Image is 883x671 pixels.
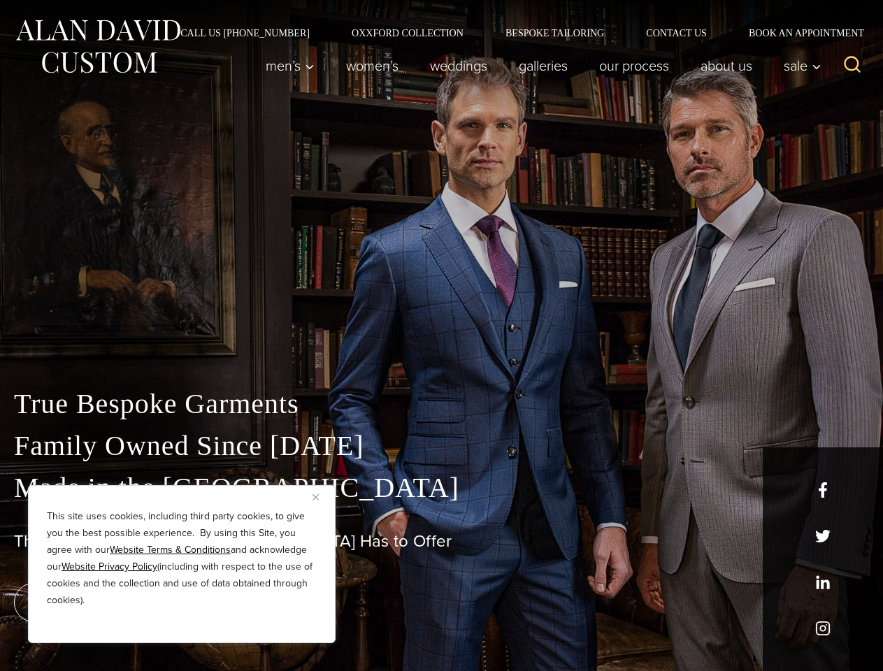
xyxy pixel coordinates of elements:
a: Women’s [331,52,415,80]
nav: Secondary Navigation [159,28,869,38]
h1: The Best Custom Suits [GEOGRAPHIC_DATA] Has to Offer [14,531,869,551]
a: Our Process [584,52,685,80]
a: Website Terms & Conditions [110,542,231,557]
nav: Primary Navigation [250,52,829,80]
a: Contact Us [625,28,728,38]
p: True Bespoke Garments Family Owned Since [DATE] Made in the [GEOGRAPHIC_DATA] [14,383,869,509]
a: About Us [685,52,768,80]
a: Call Us [PHONE_NUMBER] [159,28,331,38]
p: This site uses cookies, including third party cookies, to give you the best possible experience. ... [47,508,317,609]
a: Website Privacy Policy [62,559,157,574]
button: Close [313,489,329,505]
button: View Search Form [835,49,869,82]
span: Sale [784,59,821,73]
img: Alan David Custom [14,15,182,78]
a: weddings [415,52,503,80]
a: Book an Appointment [728,28,869,38]
img: Close [313,494,319,500]
a: book an appointment [14,583,210,622]
a: Bespoke Tailoring [484,28,625,38]
a: Galleries [503,52,584,80]
a: Oxxford Collection [331,28,484,38]
span: Men’s [266,59,315,73]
